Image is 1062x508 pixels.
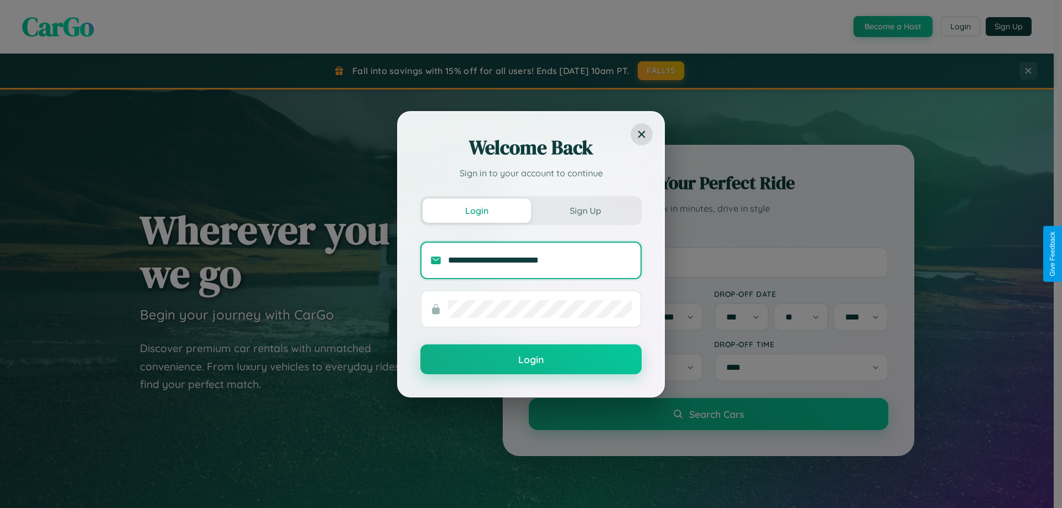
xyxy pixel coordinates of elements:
[420,166,642,180] p: Sign in to your account to continue
[1049,232,1056,276] div: Give Feedback
[420,134,642,161] h2: Welcome Back
[423,198,531,223] button: Login
[420,344,642,374] button: Login
[531,198,639,223] button: Sign Up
